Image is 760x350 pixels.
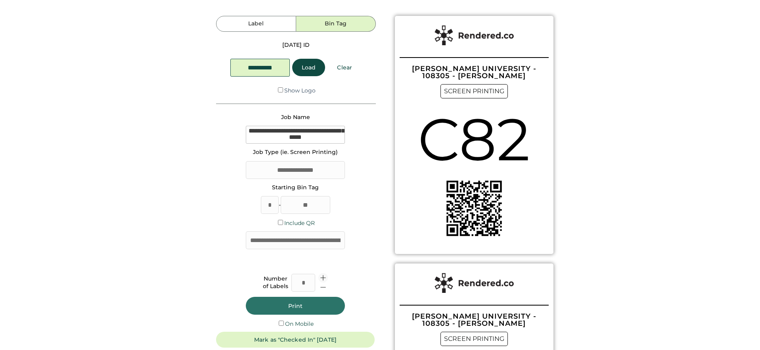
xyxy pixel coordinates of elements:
div: - [279,201,281,209]
div: [PERSON_NAME] UNIVERSITY - 108305 - [PERSON_NAME] [400,313,549,327]
button: Bin Tag [296,16,376,32]
div: C82 [418,98,530,181]
div: Job Type (ie. Screen Printing) [253,148,338,156]
label: On Mobile [285,320,314,327]
div: Job Name [281,113,310,121]
button: Print [246,297,345,315]
button: Label [216,16,296,32]
div: Starting Bin Tag [272,184,319,192]
button: Mark as "Checked In" [DATE] [216,332,375,348]
img: Rendered%20Label%20Logo%402x.png [435,25,514,45]
div: [PERSON_NAME] UNIVERSITY - 108305 - [PERSON_NAME] [400,65,549,79]
div: SCREEN PRINTING [440,332,508,346]
div: [DATE] ID [282,41,310,49]
label: Show Logo [284,87,316,94]
div: Number of Labels [263,275,288,290]
button: Clear [327,59,362,76]
img: Rendered%20Label%20Logo%402x.png [435,273,514,293]
label: Include QR [284,219,315,227]
button: Load [292,59,325,76]
div: SCREEN PRINTING [440,84,508,98]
